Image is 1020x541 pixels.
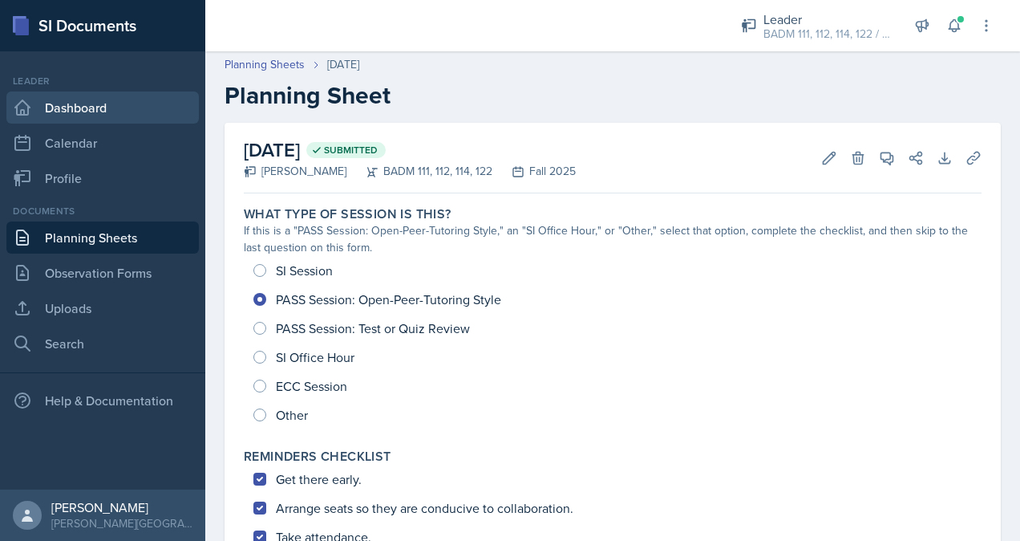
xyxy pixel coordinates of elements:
a: Dashboard [6,92,199,124]
div: Help & Documentation [6,384,199,417]
a: Planning Sheets [225,56,305,73]
div: BADM 111, 112, 114, 122 / Fall 2025 [763,26,892,43]
div: [PERSON_NAME] [51,499,192,515]
h2: [DATE] [244,136,576,165]
div: [DATE] [327,56,359,73]
div: Leader [6,74,199,88]
a: Observation Forms [6,257,199,289]
h2: Planning Sheet [225,81,1001,110]
div: Leader [763,10,892,29]
a: Planning Sheets [6,222,199,254]
div: If this is a "PASS Session: Open-Peer-Tutoring Style," an "SI Office Hour," or "Other," select th... [244,222,982,256]
a: Uploads [6,292,199,324]
div: BADM 111, 112, 114, 122 [346,163,492,180]
div: [PERSON_NAME][GEOGRAPHIC_DATA] [51,515,192,531]
label: Reminders Checklist [244,449,391,465]
a: Calendar [6,127,199,159]
div: [PERSON_NAME] [244,163,346,180]
div: Documents [6,204,199,218]
a: Profile [6,162,199,194]
a: Search [6,327,199,360]
div: Fall 2025 [492,163,576,180]
span: Submitted [324,144,378,157]
label: What type of session is this? [244,206,451,222]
